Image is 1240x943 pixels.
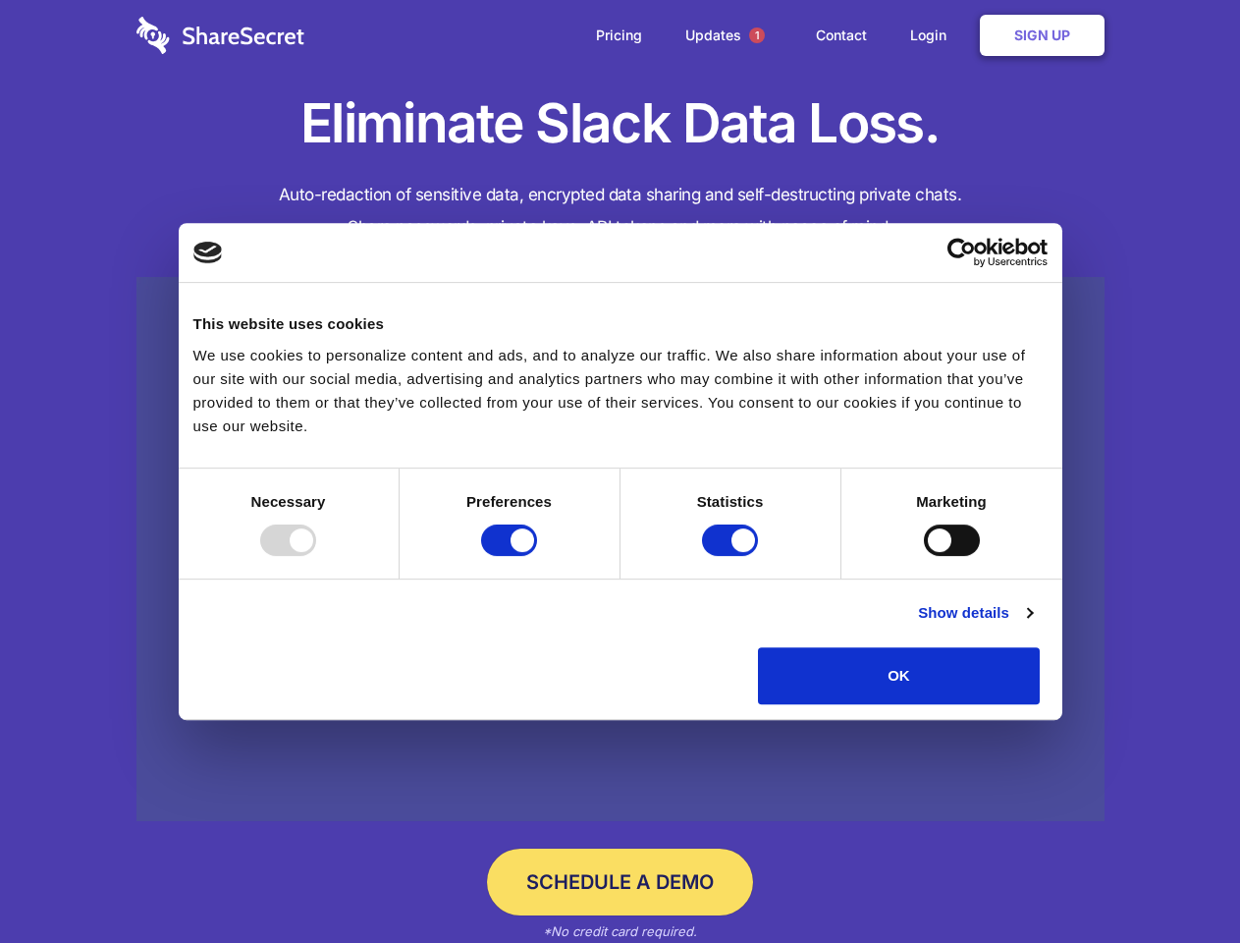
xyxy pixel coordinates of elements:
a: Wistia video thumbnail [136,277,1105,822]
div: We use cookies to personalize content and ads, and to analyze our traffic. We also share informat... [193,344,1048,438]
a: Usercentrics Cookiebot - opens in a new window [876,238,1048,267]
span: 1 [749,28,765,43]
a: Pricing [576,5,662,66]
h1: Eliminate Slack Data Loss. [136,88,1105,159]
strong: Preferences [466,493,552,510]
strong: Necessary [251,493,326,510]
a: Sign Up [980,15,1105,56]
div: This website uses cookies [193,312,1048,336]
img: logo [193,242,223,263]
strong: Marketing [916,493,987,510]
button: OK [758,647,1040,704]
a: Contact [796,5,887,66]
img: logo-wordmark-white-trans-d4663122ce5f474addd5e946df7df03e33cb6a1c49d2221995e7729f52c070b2.svg [136,17,304,54]
a: Schedule a Demo [487,849,753,915]
a: Login [890,5,976,66]
em: *No credit card required. [543,923,697,939]
strong: Statistics [697,493,764,510]
a: Show details [918,601,1032,625]
h4: Auto-redaction of sensitive data, encrypted data sharing and self-destructing private chats. Shar... [136,179,1105,244]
